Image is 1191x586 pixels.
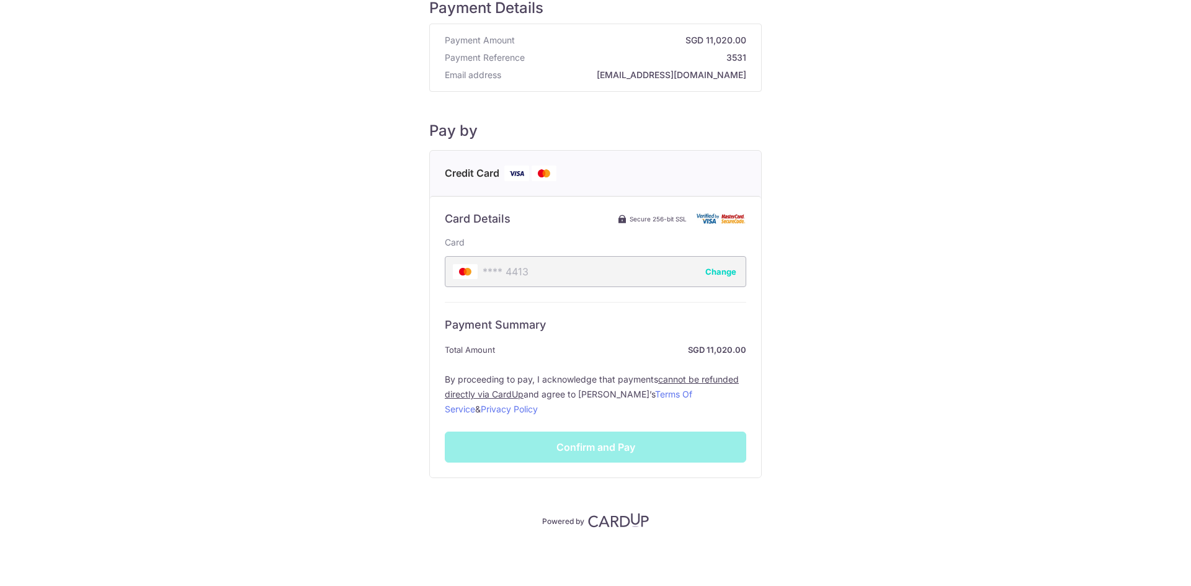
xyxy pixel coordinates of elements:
[588,513,649,528] img: CardUp
[532,166,556,181] img: Mastercard
[445,236,465,249] label: Card
[481,404,538,414] a: Privacy Policy
[445,69,501,81] span: Email address
[445,372,746,417] label: By proceeding to pay, I acknowledge that payments and agree to [PERSON_NAME]’s &
[429,122,762,140] h5: Pay by
[445,342,495,357] span: Total Amount
[445,166,499,181] span: Credit Card
[500,342,746,357] strong: SGD 11,020.00
[530,51,746,64] strong: 3531
[506,69,746,81] strong: [EMAIL_ADDRESS][DOMAIN_NAME]
[445,211,511,226] h6: Card Details
[542,514,584,526] p: Powered by
[445,34,515,47] span: Payment Amount
[504,166,529,181] img: Visa
[445,317,746,332] h6: Payment Summary
[630,214,687,224] span: Secure 256-bit SSL
[520,34,746,47] strong: SGD 11,020.00
[445,51,525,64] span: Payment Reference
[705,265,736,278] button: Change
[697,213,746,224] img: Card secure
